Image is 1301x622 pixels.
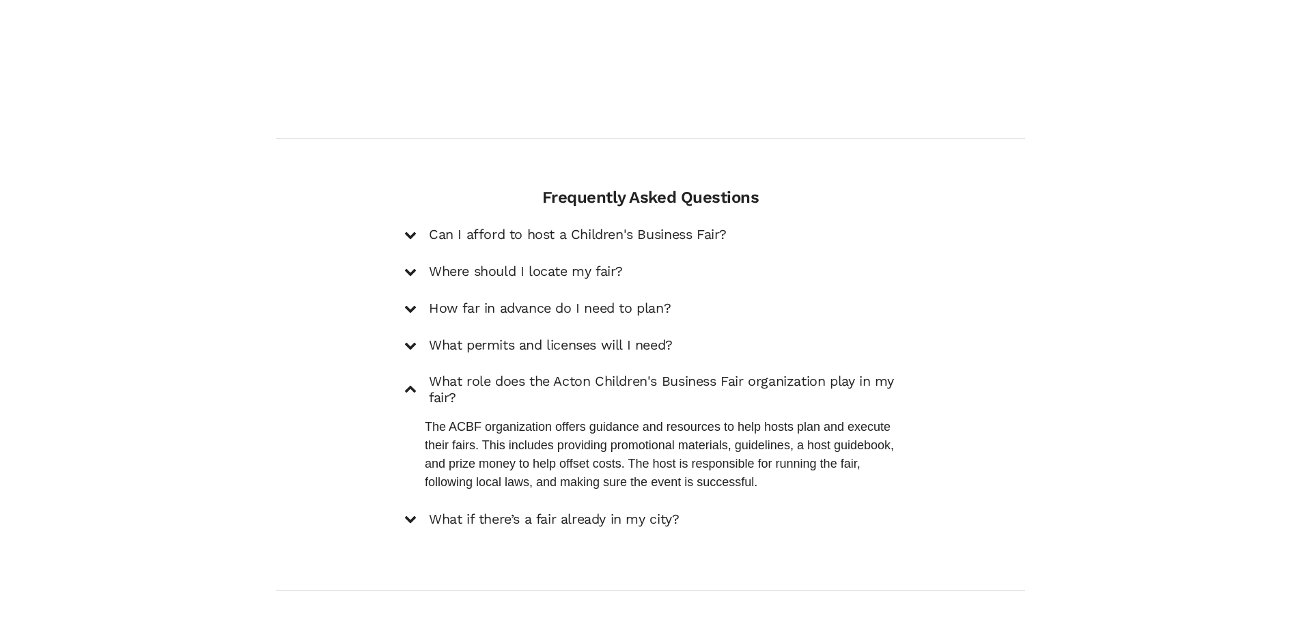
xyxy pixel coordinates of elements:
[429,373,897,406] h5: What role does the Acton Children's Business Fair organization play in my fair?
[425,418,897,492] p: The ACBF organization offers guidance and resources to help hosts plan and execute their fairs. T...
[429,337,673,354] h5: What permits and licenses will I need?
[429,300,671,317] h5: How far in advance do I need to plan?
[429,511,679,528] h5: What if there’s a fair already in my city?
[429,264,623,280] h5: Where should I locate my fair?
[404,188,897,208] h4: Frequently Asked Questions
[429,227,727,243] h5: Can I afford to host a Children's Business Fair?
